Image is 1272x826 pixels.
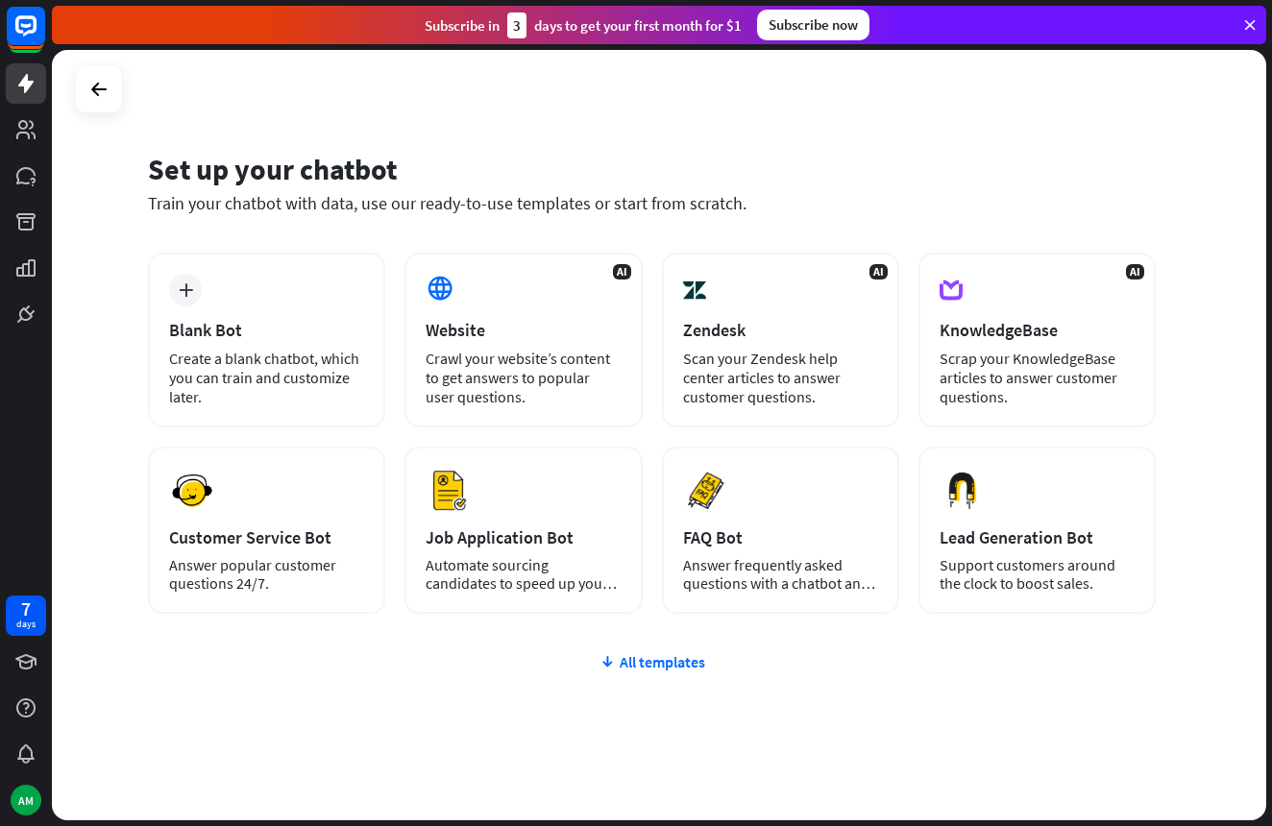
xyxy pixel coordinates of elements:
[148,151,1156,187] div: Set up your chatbot
[683,526,878,548] div: FAQ Bot
[1126,264,1144,279] span: AI
[11,785,41,815] div: AM
[426,526,621,548] div: Job Application Bot
[869,264,888,279] span: AI
[940,526,1135,548] div: Lead Generation Bot
[426,349,621,406] div: Crawl your website’s content to get answers to popular user questions.
[169,319,364,341] div: Blank Bot
[148,652,1156,671] div: All templates
[21,600,31,618] div: 7
[507,12,526,38] div: 3
[6,595,46,636] a: 7 days
[683,319,878,341] div: Zendesk
[940,556,1135,593] div: Support customers around the clock to boost sales.
[16,618,36,631] div: days
[683,349,878,406] div: Scan your Zendesk help center articles to answer customer questions.
[169,526,364,548] div: Customer Service Bot
[425,12,742,38] div: Subscribe in days to get your first month for $1
[757,10,869,40] div: Subscribe now
[613,264,631,279] span: AI
[940,349,1135,406] div: Scrap your KnowledgeBase articles to answer customer questions.
[148,192,1156,214] div: Train your chatbot with data, use our ready-to-use templates or start from scratch.
[940,319,1135,341] div: KnowledgeBase
[426,556,621,593] div: Automate sourcing candidates to speed up your hiring process.
[426,319,621,341] div: Website
[169,349,364,406] div: Create a blank chatbot, which you can train and customize later.
[179,283,193,297] i: plus
[169,556,364,593] div: Answer popular customer questions 24/7.
[683,556,878,593] div: Answer frequently asked questions with a chatbot and save your time.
